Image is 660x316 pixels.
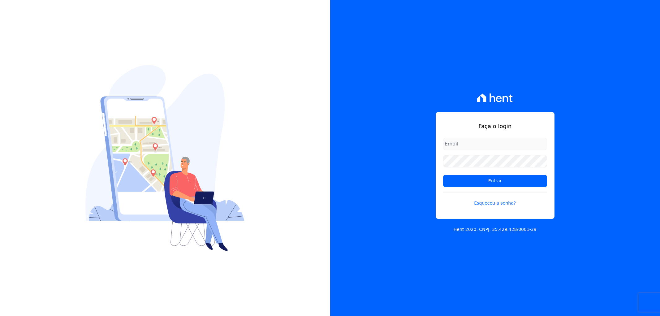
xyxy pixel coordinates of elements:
input: Email [443,138,547,150]
img: Login [85,65,244,251]
h1: Faça o login [443,122,547,130]
a: Esqueceu a senha? [443,192,547,206]
input: Entrar [443,175,547,187]
p: Hent 2020. CNPJ: 35.429.428/0001-39 [454,226,537,233]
